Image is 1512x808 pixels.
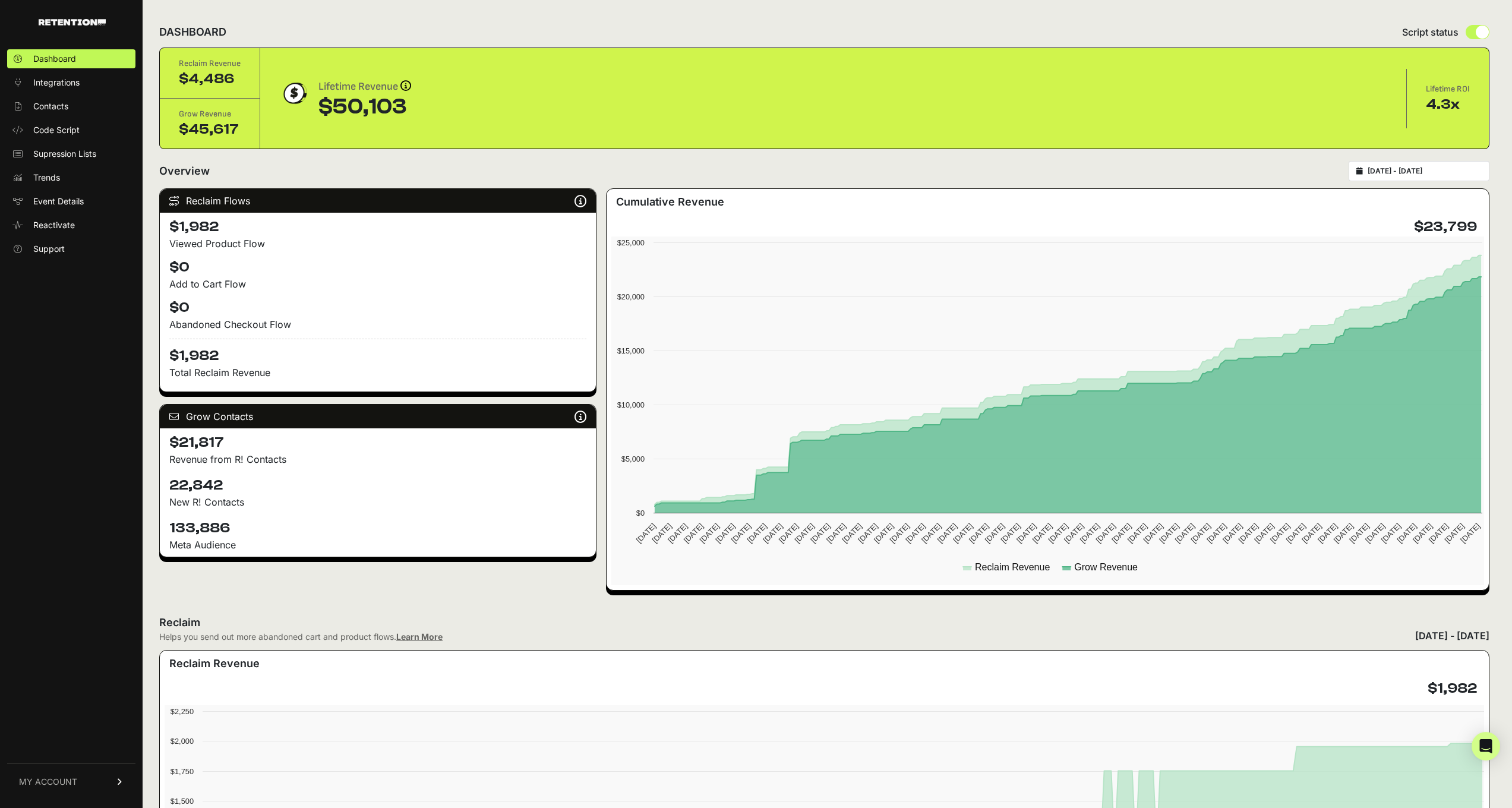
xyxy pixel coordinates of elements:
text: [DATE] [1126,522,1149,545]
text: [DATE] [697,522,721,545]
text: [DATE] [1046,522,1069,545]
text: $1,750 [171,767,194,776]
text: [DATE] [1173,522,1197,545]
text: $2,000 [171,737,194,746]
a: Reactivate [7,216,135,235]
p: Total Reclaim Revenue [169,365,586,380]
text: Reclaim Revenue [975,562,1050,572]
text: [DATE] [1316,522,1339,545]
div: 4.3x [1426,95,1470,114]
text: [DATE] [1331,522,1355,545]
text: [DATE] [888,522,911,545]
text: [DATE] [1221,522,1244,545]
h3: Reclaim Revenue [169,655,260,672]
text: [DATE] [1426,522,1450,545]
text: [DATE] [1110,522,1133,545]
div: Grow Revenue [179,108,241,120]
text: [DATE] [1015,522,1038,545]
div: Reclaim Revenue [179,58,241,70]
text: [DATE] [745,522,768,545]
div: Helps you send out more abandoned cart and product flows. [159,631,443,643]
text: [DATE] [825,522,848,545]
text: [DATE] [951,522,974,545]
text: [DATE] [1442,522,1466,545]
div: $4,486 [179,70,241,89]
h2: Overview [159,163,210,179]
text: [DATE] [999,522,1022,545]
span: Script status [1402,25,1459,39]
text: [DATE] [650,522,673,545]
text: $15,000 [617,346,644,355]
span: Dashboard [33,53,76,65]
h4: 133,886 [169,519,586,538]
text: $25,000 [617,238,644,247]
h4: $1,982 [169,339,586,365]
div: Viewed Product Flow [169,236,586,251]
h2: DASHBOARD [159,24,226,40]
text: [DATE] [967,522,990,545]
text: [DATE] [777,522,800,545]
span: Code Script [33,124,80,136]
span: Contacts [33,100,68,112]
h3: Cumulative Revenue [616,194,724,210]
text: [DATE] [1078,522,1101,545]
span: MY ACCOUNT [19,776,77,788]
img: Retention.com [39,19,106,26]
text: $20,000 [617,292,644,301]
text: [DATE] [729,522,752,545]
p: Revenue from R! Contacts [169,452,586,466]
text: [DATE] [1395,522,1418,545]
text: [DATE] [1252,522,1276,545]
a: Support [7,239,135,258]
p: New R! Contacts [169,495,586,509]
a: Dashboard [7,49,135,68]
a: Learn More [396,632,443,642]
text: [DATE] [1236,522,1260,545]
text: Grow Revenue [1074,562,1138,572]
text: [DATE] [1347,522,1371,545]
div: $50,103 [318,95,411,119]
a: Supression Lists [7,144,135,163]
text: [DATE] [1205,522,1228,545]
text: [DATE] [1300,522,1323,545]
text: [DATE] [714,522,737,545]
span: Reactivate [33,219,75,231]
h4: 22,842 [169,476,586,495]
div: Add to Cart Flow [169,277,586,291]
text: $0 [636,509,644,517]
a: Event Details [7,192,135,211]
div: Grow Contacts [160,405,596,428]
text: $5,000 [621,454,645,463]
a: Code Script [7,121,135,140]
a: Contacts [7,97,135,116]
text: [DATE] [1062,522,1085,545]
text: [DATE] [1268,522,1292,545]
span: Supression Lists [33,148,96,160]
text: [DATE] [1284,522,1307,545]
h4: $0 [169,298,586,317]
h4: $21,817 [169,433,586,452]
text: [DATE] [1411,522,1434,545]
text: [DATE] [761,522,784,545]
h4: $0 [169,258,586,277]
a: MY ACCOUNT [7,763,135,800]
text: [DATE] [1094,522,1117,545]
text: [DATE] [904,522,927,545]
img: dollar-coin-05c43ed7efb7bc0c12610022525b4bbbb207c7efeef5aecc26f025e68dcafac9.png [279,78,309,108]
div: [DATE] - [DATE] [1415,629,1489,643]
text: [DATE] [666,522,689,545]
div: Reclaim Flows [160,189,596,213]
text: [DATE] [1363,522,1387,545]
text: [DATE] [920,522,943,545]
text: [DATE] [935,522,958,545]
text: [DATE] [1459,522,1482,545]
text: [DATE] [983,522,1006,545]
div: Lifetime ROI [1426,83,1470,95]
div: $45,617 [179,120,241,139]
span: Trends [33,172,60,184]
text: [DATE] [1189,522,1212,545]
div: Lifetime Revenue [318,78,411,95]
text: $10,000 [617,400,644,409]
text: [DATE] [1030,522,1053,545]
h2: Reclaim [159,614,443,631]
